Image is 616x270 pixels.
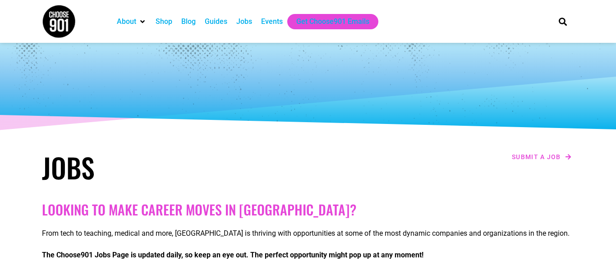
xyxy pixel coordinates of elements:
p: From tech to teaching, medical and more, [GEOGRAPHIC_DATA] is thriving with opportunities at some... [42,228,574,239]
h1: Jobs [42,151,303,183]
a: Get Choose901 Emails [296,16,369,27]
a: Guides [205,16,227,27]
a: Blog [181,16,196,27]
a: Events [261,16,283,27]
a: About [117,16,136,27]
h2: Looking to make career moves in [GEOGRAPHIC_DATA]? [42,201,574,218]
span: Submit a job [512,154,561,160]
nav: Main nav [112,14,543,29]
a: Shop [156,16,172,27]
a: Submit a job [509,151,574,163]
strong: The Choose901 Jobs Page is updated daily, so keep an eye out. The perfect opportunity might pop u... [42,251,423,259]
div: Search [556,14,570,29]
div: About [112,14,151,29]
a: Jobs [236,16,252,27]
